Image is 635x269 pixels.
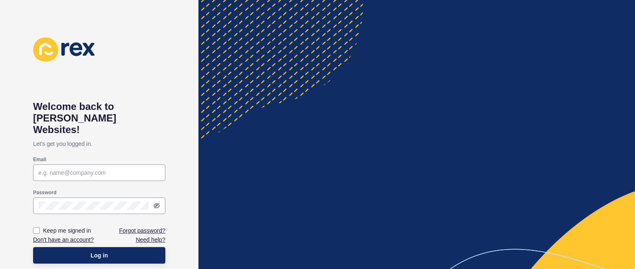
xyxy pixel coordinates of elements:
button: Log in [33,247,165,264]
h1: Welcome back to [PERSON_NAME] Websites! [33,101,165,136]
a: Need help? [136,236,165,244]
p: Let's get you logged in. [33,136,165,152]
a: Don't have an account? [33,236,94,244]
input: e.g. name@company.com [38,169,160,177]
label: Password [33,189,57,196]
label: Email [33,156,46,163]
span: Log in [91,251,108,259]
label: Keep me signed in [43,226,91,235]
a: Forgot password? [119,226,165,235]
